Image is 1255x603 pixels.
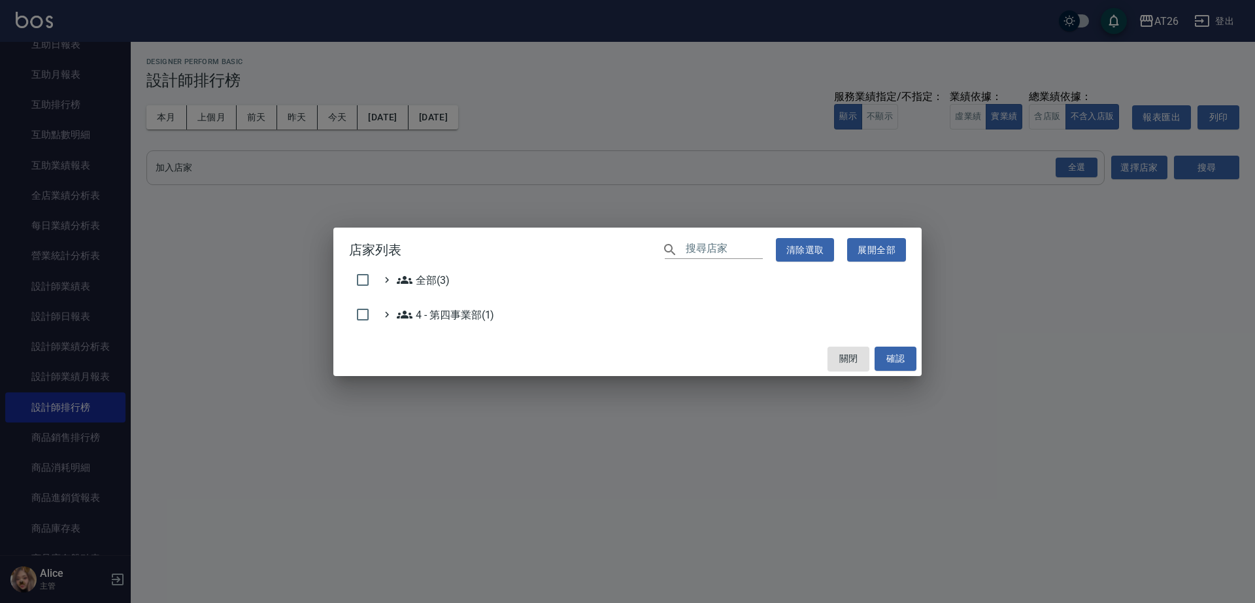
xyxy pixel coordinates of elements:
[397,307,494,322] span: 4 - 第四事業部(1)
[397,272,450,288] span: 全部(3)
[847,238,906,262] button: 展開全部
[776,238,835,262] button: 清除選取
[686,240,763,259] input: 搜尋店家
[828,347,869,371] button: 關閉
[875,347,916,371] button: 確認
[333,228,922,273] h2: 店家列表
